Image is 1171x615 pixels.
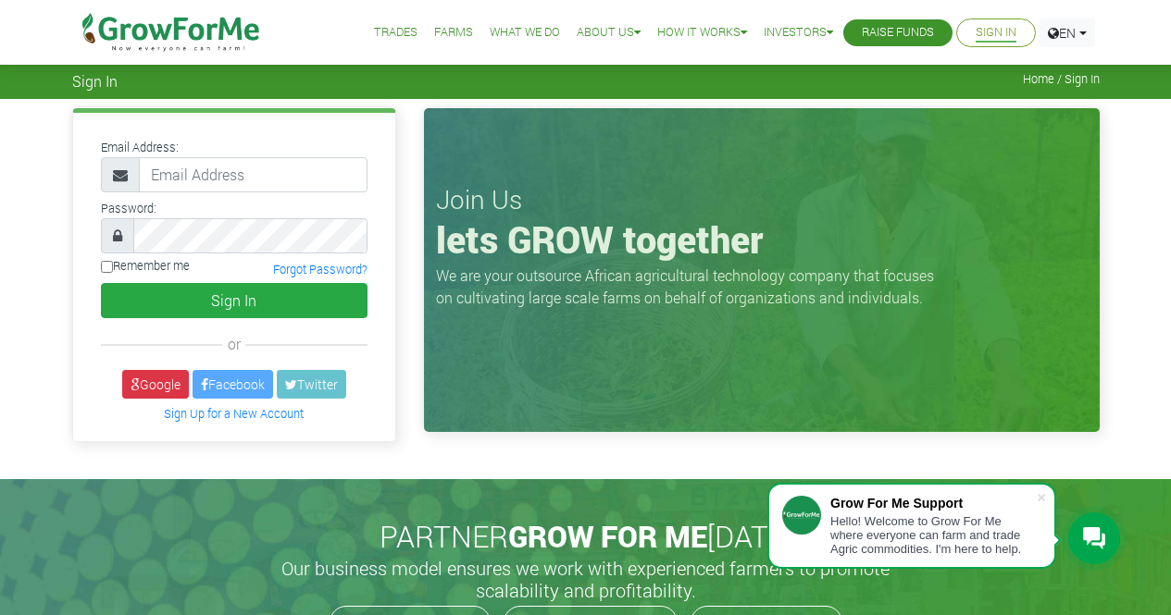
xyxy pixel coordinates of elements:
[764,23,833,43] a: Investors
[976,23,1016,43] a: Sign In
[139,157,367,192] input: Email Address
[830,514,1036,556] div: Hello! Welcome to Grow For Me where everyone can farm and trade Agric commodities. I'm here to help.
[72,72,118,90] span: Sign In
[101,261,113,273] input: Remember me
[1040,18,1095,47] a: EN
[164,406,304,421] a: Sign Up for a New Account
[101,283,367,318] button: Sign In
[101,333,367,355] div: or
[436,217,1088,262] h1: lets GROW together
[577,23,641,43] a: About Us
[657,23,747,43] a: How it Works
[374,23,417,43] a: Trades
[436,184,1088,215] h3: Join Us
[1023,72,1100,86] span: Home / Sign In
[830,496,1036,510] div: Grow For Me Support
[262,557,910,601] h5: Our business model ensures we work with experienced farmers to promote scalability and profitabil...
[508,516,707,556] span: GROW FOR ME
[862,23,934,43] a: Raise Funds
[434,23,473,43] a: Farms
[436,264,945,309] p: We are your outsource African agricultural technology company that focuses on cultivating large s...
[80,519,1092,554] h2: PARTNER [DATE]
[122,370,189,399] a: Google
[101,200,156,217] label: Password:
[490,23,560,43] a: What We Do
[101,139,179,156] label: Email Address:
[101,257,190,275] label: Remember me
[273,262,367,277] a: Forgot Password?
